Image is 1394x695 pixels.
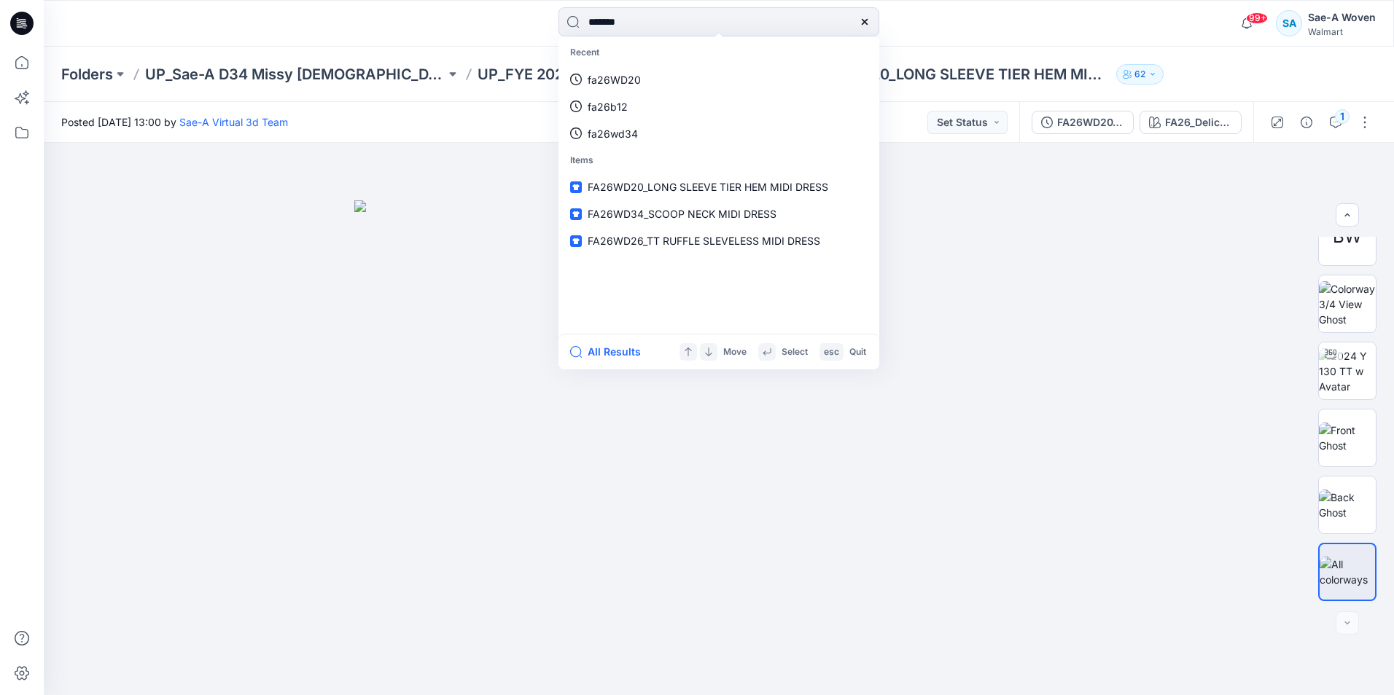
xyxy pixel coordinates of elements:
p: FA26WD20_LONG SLEEVE TIER HEM MIDI DRESS [810,64,1110,85]
span: Posted [DATE] 13:00 by [61,114,288,130]
div: Walmart [1308,26,1376,37]
div: FA26_DelicatePaisley_cc1 [1165,114,1232,130]
div: FA26WD20_FULL COLORWAYS [1057,114,1124,130]
span: 99+ [1246,12,1268,24]
p: esc [824,345,839,360]
img: Back Ghost [1319,490,1376,520]
p: fa26wd34 [588,126,638,141]
img: Front Ghost [1319,423,1376,453]
span: FA26WD26_TT RUFFLE SLEVELESS MIDI DRESS [588,235,820,247]
button: 62 [1116,64,1164,85]
p: Select [782,345,808,360]
p: 62 [1134,66,1145,82]
a: FA26WD34_SCOOP NECK MIDI DRESS [561,200,876,227]
a: Sae-A Virtual 3d Team [179,116,288,128]
p: Quit [849,345,866,360]
button: All Results [570,343,650,361]
span: FA26WD20_LONG SLEEVE TIER HEM MIDI DRESS [588,181,828,193]
span: FA26WD34_SCOOP NECK MIDI DRESS [588,208,776,220]
span: BW [1333,224,1362,250]
a: Folders [61,64,113,85]
p: fa26WD20 [588,72,641,87]
p: Recent [561,39,876,66]
img: 2024 Y 130 TT w Avatar [1319,348,1376,394]
img: All colorways [1320,557,1375,587]
a: fa26b12 [561,93,876,120]
a: FA26WD26_TT RUFFLE SLEVELESS MIDI DRESS [561,227,876,254]
a: UP_FYE 2027 S3 D34 [DEMOGRAPHIC_DATA] Dresses [478,64,778,85]
p: Items [561,147,876,174]
button: Details [1295,111,1318,134]
img: eyJhbGciOiJIUzI1NiIsImtpZCI6IjAiLCJzbHQiOiJzZXMiLCJ0eXAiOiJKV1QifQ.eyJkYXRhIjp7InR5cGUiOiJzdG9yYW... [354,200,1083,695]
a: fa26WD20 [561,66,876,93]
a: FA26WD20_LONG SLEEVE TIER HEM MIDI DRESS [561,173,876,200]
p: fa26b12 [588,99,628,114]
div: 1 [1335,109,1350,124]
a: fa26wd34 [561,120,876,147]
div: SA [1276,10,1302,36]
img: Colorway 3/4 View Ghost [1319,281,1376,327]
a: UP_Sae-A D34 Missy [DEMOGRAPHIC_DATA] Dresses [145,64,445,85]
p: Move [723,345,747,360]
button: FA26WD20_FULL COLORWAYS [1032,111,1134,134]
button: 1 [1324,111,1347,134]
button: FA26_DelicatePaisley_cc1 [1140,111,1242,134]
div: Sae-A Woven [1308,9,1376,26]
